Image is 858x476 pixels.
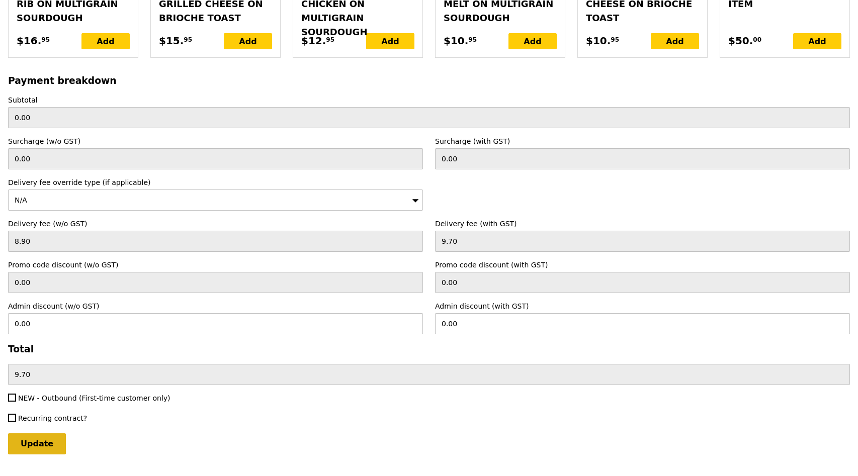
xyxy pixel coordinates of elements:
span: $10. [586,33,611,48]
label: Surcharge (with GST) [435,136,850,146]
input: Update [8,433,66,454]
span: $15. [159,33,184,48]
div: Add [793,33,841,49]
span: 95 [41,36,50,44]
span: 95 [611,36,619,44]
div: Add [651,33,699,49]
label: Subtotal [8,95,850,105]
span: 95 [326,36,334,44]
span: 95 [468,36,477,44]
span: Recurring contract? [18,414,87,422]
label: Promo code discount (with GST) [435,260,850,270]
label: Delivery fee (with GST) [435,219,850,229]
span: NEW - Outbound (First-time customer only) [18,394,170,402]
span: 95 [184,36,192,44]
div: Add [366,33,414,49]
span: $50. [728,33,753,48]
label: Delivery fee override type (if applicable) [8,177,423,187]
div: Add [224,33,272,49]
input: Recurring contract? [8,414,16,422]
div: Add [508,33,557,49]
span: 00 [753,36,761,44]
h3: Payment breakdown [8,75,850,86]
label: Admin discount (w/o GST) [8,301,423,311]
span: $12. [301,33,326,48]
h3: Total [8,344,850,354]
span: N/A [15,196,27,204]
input: NEW - Outbound (First-time customer only) [8,394,16,402]
label: Promo code discount (w/o GST) [8,260,423,270]
label: Delivery fee (w/o GST) [8,219,423,229]
label: Surcharge (w/o GST) [8,136,423,146]
span: $10. [444,33,468,48]
label: Admin discount (with GST) [435,301,850,311]
span: $16. [17,33,41,48]
div: Add [81,33,130,49]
